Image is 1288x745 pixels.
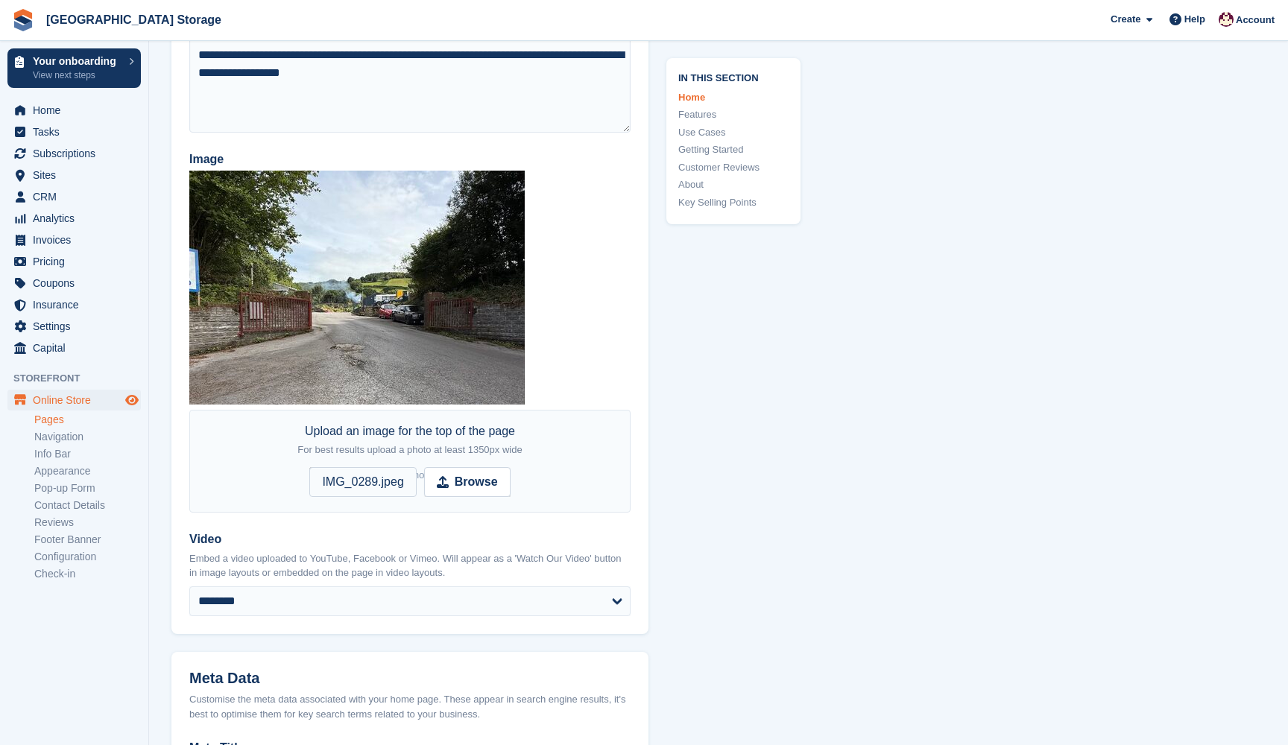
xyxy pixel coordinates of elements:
[678,70,789,84] span: In this section
[33,186,122,207] span: CRM
[7,229,141,250] a: menu
[34,413,141,427] a: Pages
[297,444,522,455] span: For best results upload a photo at least 1350px wide
[678,90,789,105] a: Home
[33,208,122,229] span: Analytics
[13,371,148,386] span: Storefront
[189,670,631,687] h2: Meta Data
[678,125,789,140] a: Use Cases
[678,107,789,122] a: Features
[34,481,141,495] a: Pop-up Form
[33,69,121,82] p: View next steps
[40,7,227,32] a: [GEOGRAPHIC_DATA] Storage
[33,56,121,66] p: Your onboarding
[309,467,510,497] input: Browse IMG_0289.jpeg
[7,337,141,358] a: menu
[189,551,631,580] p: Embed a video uploaded to YouTube, Facebook or Vimeo. Will appear as a 'Watch Our Video' button i...
[7,208,141,229] a: menu
[1184,12,1205,27] span: Help
[7,390,141,410] a: menu
[7,251,141,272] a: menu
[34,464,141,478] a: Appearance
[33,316,122,337] span: Settings
[33,251,122,272] span: Pricing
[34,533,141,547] a: Footer Banner
[33,165,122,186] span: Sites
[678,177,789,192] a: About
[7,143,141,164] a: menu
[7,48,141,88] a: Your onboarding View next steps
[33,100,122,121] span: Home
[7,294,141,315] a: menu
[33,337,122,358] span: Capital
[34,498,141,513] a: Contact Details
[189,150,631,168] label: Image
[189,530,631,548] label: Video
[678,160,789,175] a: Customer Reviews
[1219,12,1234,27] img: Andrew Lacey
[7,100,141,121] a: menu
[7,186,141,207] a: menu
[1236,13,1275,28] span: Account
[33,390,122,410] span: Online Store
[33,143,122,164] span: Subscriptions
[33,294,122,315] span: Insurance
[7,165,141,186] a: menu
[7,121,141,142] a: menu
[34,516,141,530] a: Reviews
[12,9,34,31] img: stora-icon-8386f47178a22dfd0bd8f6a31ec36ba5ce8667c1dd55bd0f319d3a0aa187defe.svg
[455,473,498,491] strong: Browse
[309,467,416,497] span: IMG_0289.jpeg
[189,171,525,405] img: site.jpg
[123,391,141,409] a: Preview store
[34,567,141,581] a: Check-in
[33,121,122,142] span: Tasks
[34,430,141,444] a: Navigation
[678,195,789,210] a: Key Selling Points
[34,550,141,564] a: Configuration
[7,273,141,294] a: menu
[1111,12,1140,27] span: Create
[297,422,522,458] div: Upload an image for the top of the page
[33,229,122,250] span: Invoices
[7,316,141,337] a: menu
[33,273,122,294] span: Coupons
[34,447,141,461] a: Info Bar
[678,142,789,157] a: Getting Started
[189,692,631,721] div: Customise the meta data associated with your home page. These appear in search engine results, it...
